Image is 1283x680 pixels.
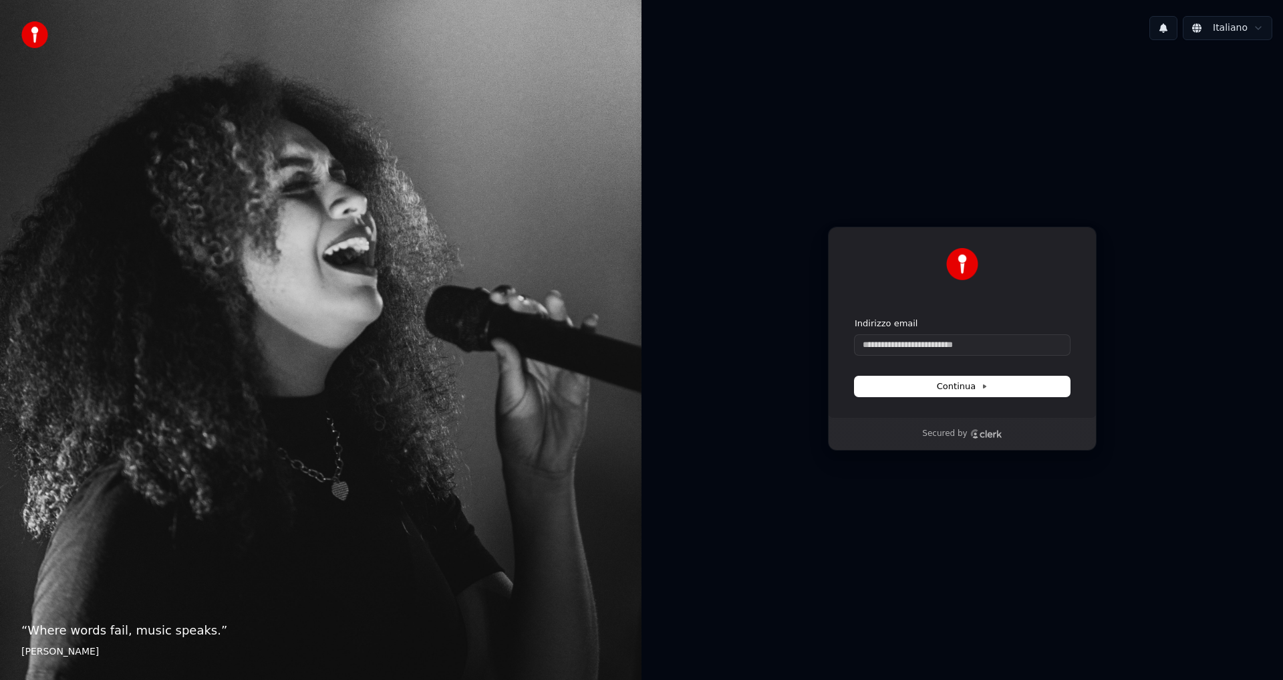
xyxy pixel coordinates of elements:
button: Continua [855,376,1070,396]
label: Indirizzo email [855,318,917,330]
img: Youka [946,248,978,280]
span: Continua [937,380,988,392]
footer: [PERSON_NAME] [21,645,620,659]
p: “ Where words fail, music speaks. ” [21,621,620,640]
a: Clerk logo [970,429,1002,439]
img: youka [21,21,48,48]
p: Secured by [922,429,967,439]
